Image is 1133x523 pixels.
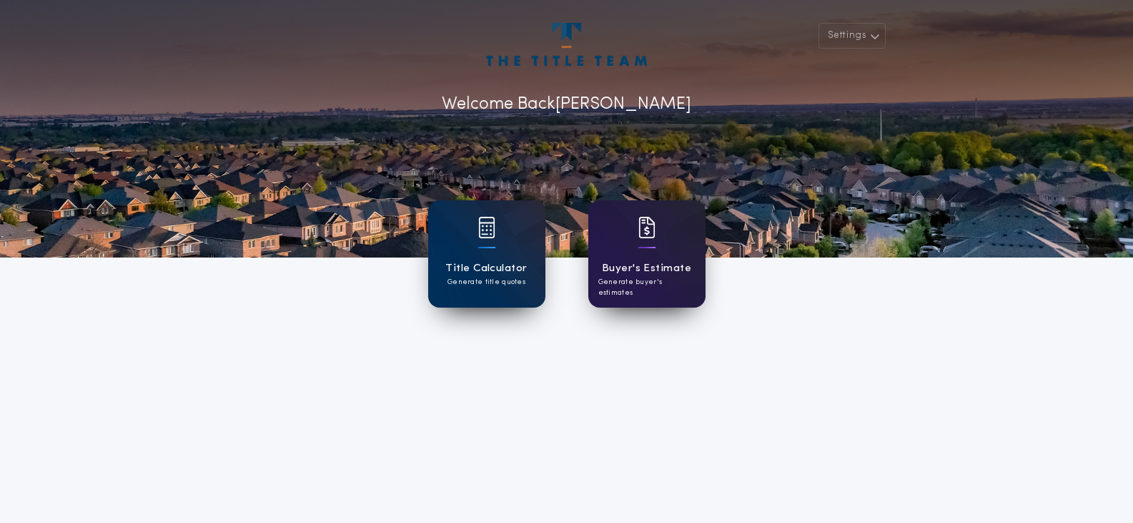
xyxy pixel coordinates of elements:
[638,217,655,238] img: card icon
[598,277,696,298] p: Generate buyer's estimates
[478,217,495,238] img: card icon
[442,92,691,117] p: Welcome Back [PERSON_NAME]
[602,260,691,277] h1: Buyer's Estimate
[486,23,646,66] img: account-logo
[428,200,545,308] a: card iconTitle CalculatorGenerate title quotes
[445,260,527,277] h1: Title Calculator
[447,277,525,288] p: Generate title quotes
[818,23,886,49] button: Settings
[588,200,706,308] a: card iconBuyer's EstimateGenerate buyer's estimates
